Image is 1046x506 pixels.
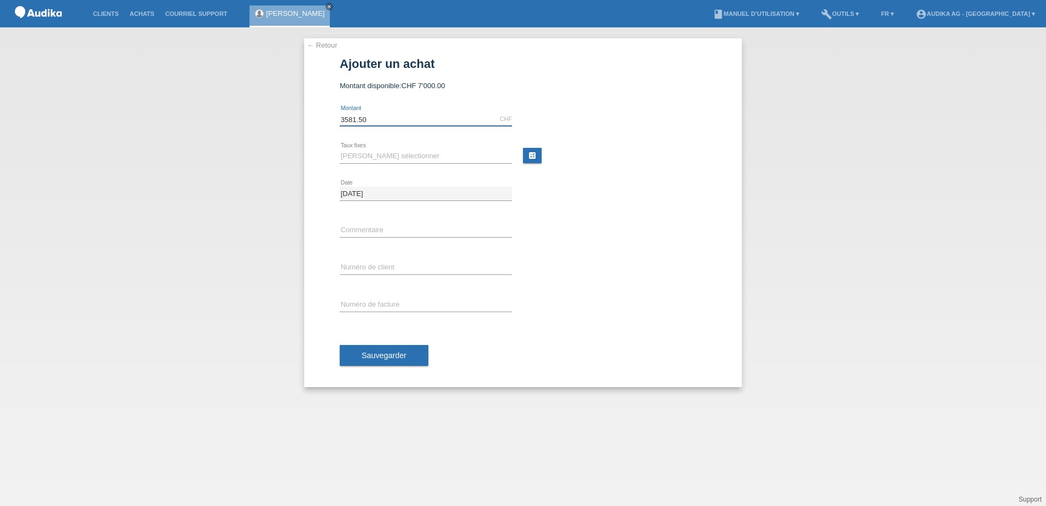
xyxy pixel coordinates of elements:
[326,3,333,10] a: close
[266,9,325,18] a: [PERSON_NAME]
[523,148,542,163] a: calculate
[1019,496,1042,503] a: Support
[821,9,832,20] i: build
[362,351,406,360] span: Sauvegarder
[528,151,537,160] i: calculate
[713,9,724,20] i: book
[340,345,428,366] button: Sauvegarder
[307,41,338,49] a: ← Retour
[340,82,706,90] div: Montant disponible:
[11,21,66,30] a: POS — MF Group
[707,10,805,17] a: bookManuel d’utilisation ▾
[916,9,927,20] i: account_circle
[402,82,445,90] span: CHF 7'000.00
[124,10,160,17] a: Achats
[88,10,124,17] a: Clients
[327,4,332,9] i: close
[340,57,706,71] h1: Ajouter un achat
[160,10,233,17] a: Courriel Support
[499,116,512,122] div: CHF
[910,10,1041,17] a: account_circleAudika AG - [GEOGRAPHIC_DATA] ▾
[816,10,864,17] a: buildOutils ▾
[875,10,899,17] a: FR ▾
